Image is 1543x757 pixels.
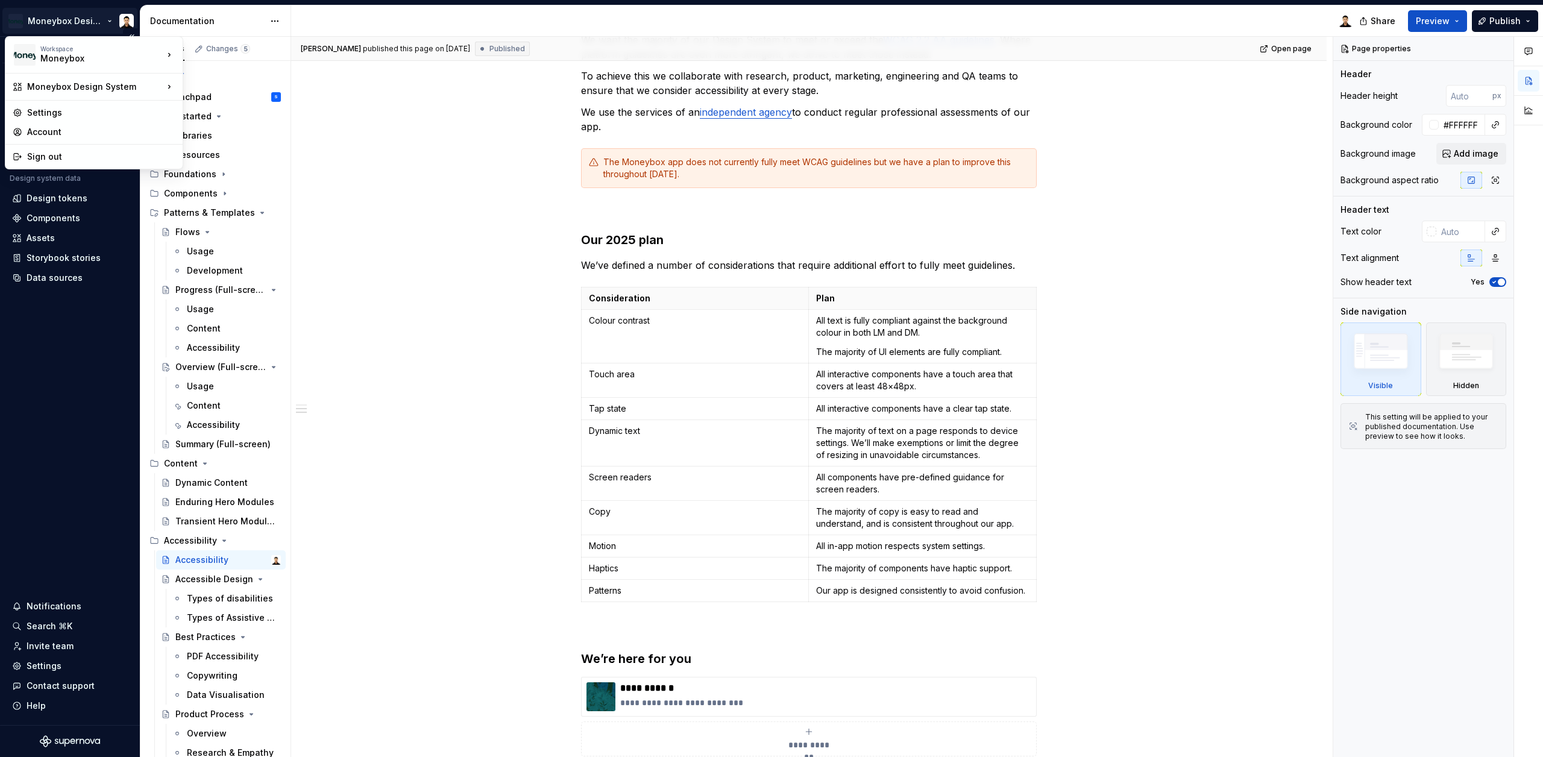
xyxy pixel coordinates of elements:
div: Account [27,126,175,138]
img: c17557e8-ebdc-49e2-ab9e-7487adcf6d53.png [14,44,36,66]
div: Sign out [27,151,175,163]
div: Moneybox Design System [27,81,163,93]
div: Settings [27,107,175,119]
div: Workspace [40,45,163,52]
div: Moneybox [40,52,143,64]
